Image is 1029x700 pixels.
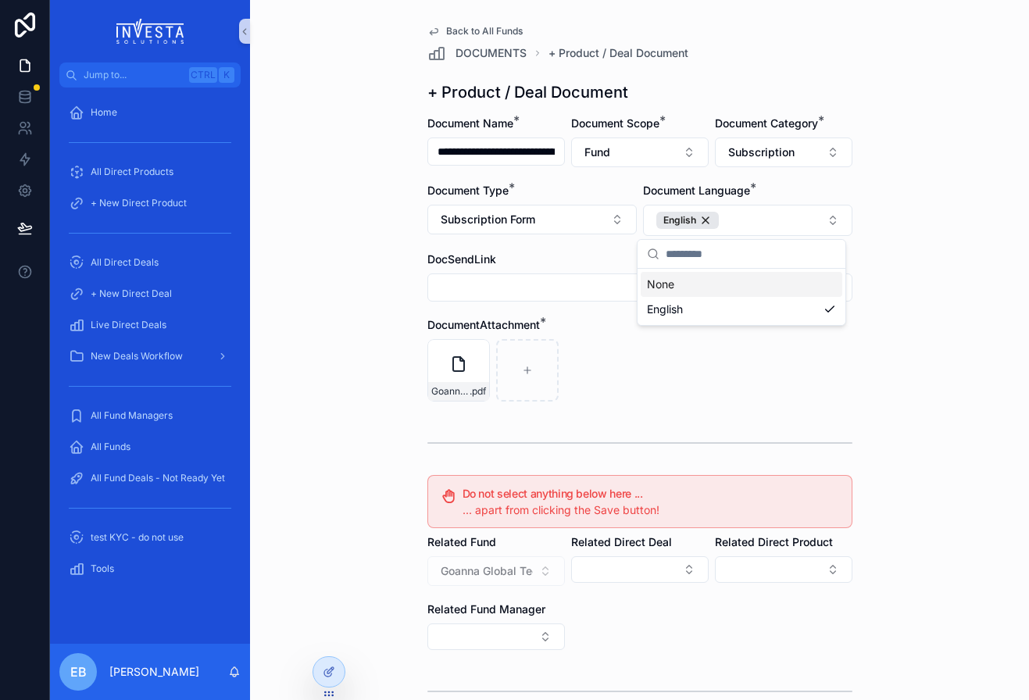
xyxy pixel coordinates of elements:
span: Fund [584,145,610,160]
a: All Funds [59,433,241,461]
a: Home [59,98,241,127]
span: New Deals Workflow [91,350,183,362]
button: Select Button [715,556,852,583]
div: scrollable content [50,87,250,603]
span: Live Direct Deals [91,319,166,331]
span: Related Fund Manager [427,602,545,616]
a: Live Direct Deals [59,311,241,339]
span: + New Direct Deal [91,287,172,300]
h1: + Product / Deal Document [427,81,628,103]
h5: Do not select anything below here ... [463,488,839,499]
p: [PERSON_NAME] [109,664,199,680]
a: All Direct Products [59,158,241,186]
span: K [220,69,233,81]
button: Select Button [715,137,852,167]
button: Unselect 1 [656,212,719,229]
span: Document Name [427,116,513,130]
span: All Direct Deals [91,256,159,269]
span: ... apart from clicking the Save button! [463,503,659,516]
button: Select Button [571,556,709,583]
button: Select Button [427,623,565,650]
span: Home [91,106,117,119]
span: Jump to... [84,69,183,81]
div: Suggestions [638,269,845,325]
span: Document Category [715,116,818,130]
a: All Direct Deals [59,248,241,277]
span: English [663,214,696,227]
span: English [647,302,683,317]
span: Subscription Form [441,212,535,227]
span: Related Direct Deal [571,535,672,548]
span: Goanna Capital Management LLC - Part 2A of Form ADV (250326) [431,385,470,398]
span: All Direct Products [91,166,173,178]
span: + New Direct Product [91,197,187,209]
a: DOCUMENTS [427,44,527,62]
span: DocSendLink [427,252,496,266]
img: App logo [116,19,184,44]
span: Ctrl [189,67,217,83]
button: Select Button [571,137,709,167]
a: + New Direct Product [59,189,241,217]
span: Document Language [643,184,750,197]
button: Select Button [427,205,637,234]
span: DocumentAttachment [427,318,540,331]
span: test KYC - do not use [91,531,184,544]
span: .pdf [470,385,486,398]
span: Document Scope [571,116,659,130]
button: Jump to...CtrlK [59,62,241,87]
button: Select Button [643,205,852,236]
span: Document Type [427,184,509,197]
span: All Funds [91,441,130,453]
a: All Fund Deals - Not Ready Yet [59,464,241,492]
span: All Fund Deals - Not Ready Yet [91,472,225,484]
span: Related Direct Product [715,535,833,548]
a: Back to All Funds [427,25,523,37]
span: DOCUMENTS [456,45,527,61]
a: test KYC - do not use [59,523,241,552]
a: Tools [59,555,241,583]
span: Subscription [728,145,795,160]
a: New Deals Workflow [59,342,241,370]
a: + New Direct Deal [59,280,241,308]
span: Back to All Funds [446,25,523,37]
div: ... apart from clicking the Save button! [463,502,839,518]
a: + Product / Deal Document [548,45,688,61]
span: All Fund Managers [91,409,173,422]
span: Tools [91,562,114,575]
div: None [641,272,842,297]
span: EB [70,662,87,681]
a: All Fund Managers [59,402,241,430]
span: Related Fund [427,535,496,548]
